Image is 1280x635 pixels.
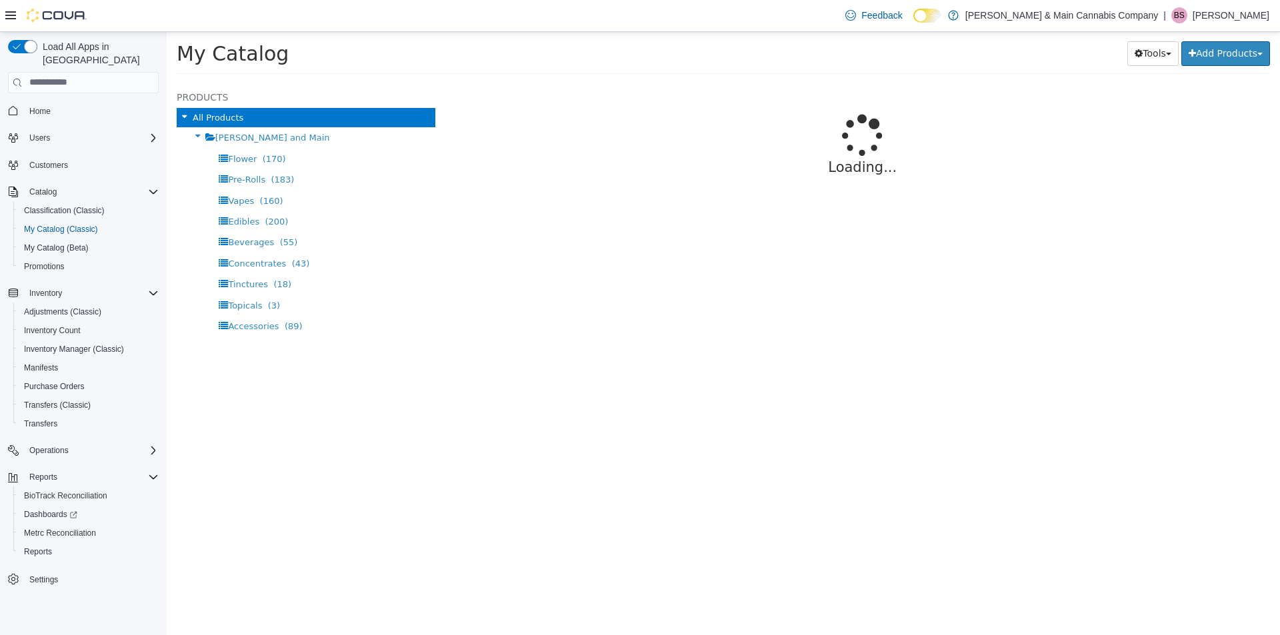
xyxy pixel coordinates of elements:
[24,285,67,301] button: Inventory
[19,203,159,219] span: Classification (Classic)
[19,378,159,394] span: Purchase Orders
[104,143,127,153] span: (183)
[840,2,907,29] a: Feedback
[24,490,107,501] span: BioTrack Reconciliation
[19,322,159,338] span: Inventory Count
[61,269,95,279] span: Topicals
[24,418,57,429] span: Transfers
[19,488,159,504] span: BioTrack Reconciliation
[8,96,159,624] nav: Complex example
[19,397,96,413] a: Transfers (Classic)
[24,400,91,410] span: Transfers (Classic)
[27,9,87,22] img: Cova
[1171,7,1187,23] div: Barton Swan
[61,143,99,153] span: Pre-Rolls
[19,525,101,541] a: Metrc Reconciliation
[61,247,101,257] span: Tinctures
[913,9,941,23] input: Dark Mode
[13,524,164,542] button: Metrc Reconciliation
[29,574,58,585] span: Settings
[24,103,159,119] span: Home
[61,122,90,132] span: Flower
[24,570,159,587] span: Settings
[93,164,117,174] span: (160)
[19,304,159,320] span: Adjustments (Classic)
[29,133,50,143] span: Users
[13,257,164,276] button: Promotions
[24,103,56,119] a: Home
[24,325,81,336] span: Inventory Count
[29,187,57,197] span: Catalog
[19,203,110,219] a: Classification (Classic)
[24,261,65,272] span: Promotions
[29,288,62,299] span: Inventory
[61,205,107,215] span: Beverages
[861,9,902,22] span: Feedback
[24,130,159,146] span: Users
[19,360,63,376] a: Manifests
[19,221,159,237] span: My Catalog (Classic)
[24,381,85,392] span: Purchase Orders
[24,442,159,458] span: Operations
[19,525,159,541] span: Metrc Reconciliation
[24,528,96,538] span: Metrc Reconciliation
[19,488,113,504] a: BioTrack Reconciliation
[61,164,87,174] span: Vapes
[24,307,101,317] span: Adjustments (Classic)
[24,572,63,588] a: Settings
[24,243,89,253] span: My Catalog (Beta)
[13,303,164,321] button: Adjustments (Classic)
[961,9,1012,34] button: Tools
[98,185,121,195] span: (200)
[19,360,159,376] span: Manifests
[29,160,68,171] span: Customers
[3,101,164,121] button: Home
[96,122,119,132] span: (170)
[49,101,163,111] span: [PERSON_NAME] and Main
[24,224,98,235] span: My Catalog (Classic)
[24,285,159,301] span: Inventory
[24,469,159,485] span: Reports
[10,57,269,73] h5: Products
[19,240,94,256] a: My Catalog (Beta)
[118,289,136,299] span: (89)
[19,416,159,432] span: Transfers
[3,284,164,303] button: Inventory
[13,358,164,377] button: Manifests
[19,506,83,522] a: Dashboards
[61,185,93,195] span: Edibles
[19,341,159,357] span: Inventory Manager (Classic)
[3,155,164,175] button: Customers
[13,542,164,561] button: Reports
[24,509,77,520] span: Dashboards
[13,414,164,433] button: Transfers
[10,10,122,33] span: My Catalog
[13,321,164,340] button: Inventory Count
[101,269,113,279] span: (3)
[19,304,107,320] a: Adjustments (Classic)
[24,546,52,557] span: Reports
[13,239,164,257] button: My Catalog (Beta)
[19,378,90,394] a: Purchase Orders
[24,344,124,354] span: Inventory Manager (Classic)
[24,469,63,485] button: Reports
[19,544,57,560] a: Reports
[24,442,74,458] button: Operations
[19,397,159,413] span: Transfers (Classic)
[19,259,70,275] a: Promotions
[13,486,164,505] button: BioTrack Reconciliation
[13,220,164,239] button: My Catalog (Classic)
[19,544,159,560] span: Reports
[1193,7,1269,23] p: [PERSON_NAME]
[24,130,55,146] button: Users
[1015,9,1103,34] button: Add Products
[13,201,164,220] button: Classification (Classic)
[3,569,164,588] button: Settings
[61,227,119,237] span: Concentrates
[965,7,1158,23] p: [PERSON_NAME] & Main Cannabis Company
[29,445,69,456] span: Operations
[3,129,164,147] button: Users
[107,247,125,257] span: (18)
[19,221,103,237] a: My Catalog (Classic)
